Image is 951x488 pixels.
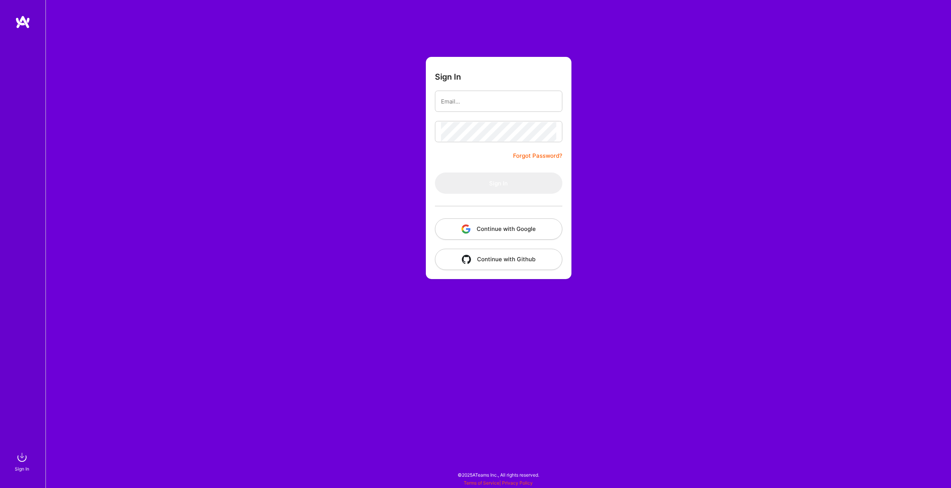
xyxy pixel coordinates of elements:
[462,255,471,264] img: icon
[15,15,30,29] img: logo
[441,92,556,111] input: Email...
[464,480,499,486] a: Terms of Service
[435,72,461,82] h3: Sign In
[16,450,30,473] a: sign inSign In
[502,480,533,486] a: Privacy Policy
[461,224,471,234] img: icon
[435,173,562,194] button: Sign In
[435,249,562,270] button: Continue with Github
[513,151,562,160] a: Forgot Password?
[14,450,30,465] img: sign in
[46,465,951,484] div: © 2025 ATeams Inc., All rights reserved.
[435,218,562,240] button: Continue with Google
[464,480,533,486] span: |
[15,465,29,473] div: Sign In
